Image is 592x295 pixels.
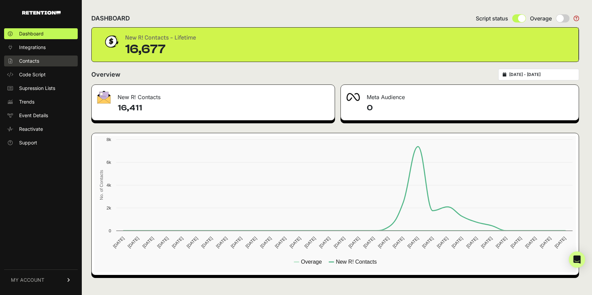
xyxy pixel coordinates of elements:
a: Reactivate [4,124,78,135]
a: Code Script [4,69,78,80]
text: [DATE] [318,236,331,249]
text: [DATE] [127,236,140,249]
img: dollar-coin-05c43ed7efb7bc0c12610022525b4bbbb207c7efeef5aecc26f025e68dcafac9.png [103,33,120,50]
span: Support [19,139,37,146]
span: Contacts [19,58,39,64]
a: Integrations [4,42,78,53]
text: [DATE] [392,236,405,249]
div: New R! Contacts [92,85,335,105]
text: [DATE] [289,236,302,249]
text: No. of Contacts [99,170,104,200]
text: [DATE] [421,236,435,249]
text: [DATE] [451,236,464,249]
a: Contacts [4,56,78,66]
img: Retention.com [22,11,61,15]
text: [DATE] [303,236,317,249]
span: Code Script [19,71,46,78]
text: 2k [106,205,111,211]
text: [DATE] [200,236,214,249]
text: [DATE] [539,236,552,249]
text: [DATE] [524,236,537,249]
span: Integrations [19,44,46,51]
div: New R! Contacts - Lifetime [125,33,196,43]
text: 0 [109,228,111,233]
span: Trends [19,98,34,105]
text: [DATE] [141,236,155,249]
text: [DATE] [230,236,243,249]
a: Support [4,137,78,148]
text: [DATE] [465,236,479,249]
text: 6k [106,160,111,165]
h2: Overview [91,70,120,79]
text: [DATE] [406,236,420,249]
span: MY ACCOUNT [11,277,44,283]
text: [DATE] [348,236,361,249]
text: 8k [106,137,111,142]
img: fa-meta-2f981b61bb99beabf952f7030308934f19ce035c18b003e963880cc3fabeebb7.png [346,93,360,101]
span: Event Details [19,112,48,119]
span: Reactivate [19,126,43,133]
text: [DATE] [436,236,449,249]
text: 4k [106,183,111,188]
text: [DATE] [495,236,508,249]
a: Supression Lists [4,83,78,94]
text: [DATE] [156,236,169,249]
span: Overage [530,14,552,22]
text: [DATE] [480,236,493,249]
img: fa-envelope-19ae18322b30453b285274b1b8af3d052b27d846a4fbe8435d1a52b978f639a2.png [97,91,111,104]
text: [DATE] [362,236,376,249]
a: Dashboard [4,28,78,39]
span: Script status [476,14,508,22]
text: [DATE] [377,236,390,249]
text: [DATE] [185,236,199,249]
span: Dashboard [19,30,44,37]
h2: DASHBOARD [91,14,130,23]
span: Supression Lists [19,85,55,92]
a: Trends [4,96,78,107]
text: [DATE] [274,236,287,249]
text: New R! Contacts [336,259,377,265]
text: [DATE] [259,236,272,249]
a: Event Details [4,110,78,121]
div: Open Intercom Messenger [569,251,585,268]
text: [DATE] [553,236,567,249]
h4: 0 [367,103,574,113]
text: [DATE] [244,236,258,249]
text: [DATE] [112,236,125,249]
text: [DATE] [333,236,346,249]
text: Overage [301,259,322,265]
text: [DATE] [215,236,228,249]
text: [DATE] [171,236,184,249]
div: 16,677 [125,43,196,56]
h4: 16,411 [118,103,329,113]
a: MY ACCOUNT [4,269,78,290]
div: Meta Audience [341,85,579,105]
text: [DATE] [510,236,523,249]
